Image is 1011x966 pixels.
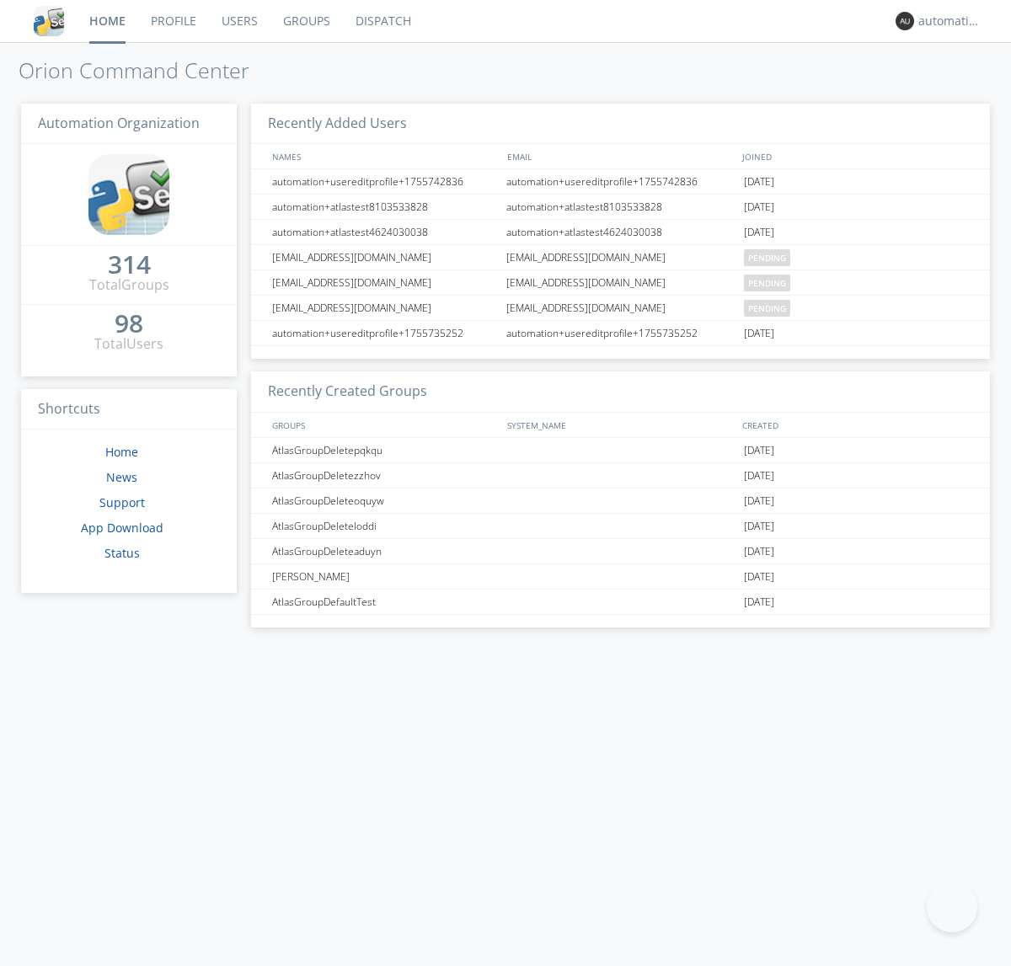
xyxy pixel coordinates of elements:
[251,321,990,346] a: automation+usereditprofile+1755735252automation+usereditprofile+1755735252[DATE]
[744,220,774,245] span: [DATE]
[251,463,990,488] a: AtlasGroupDeletezzhov[DATE]
[268,564,501,589] div: [PERSON_NAME]
[251,270,990,296] a: [EMAIL_ADDRESS][DOMAIN_NAME][EMAIL_ADDRESS][DOMAIN_NAME]pending
[34,6,64,36] img: cddb5a64eb264b2086981ab96f4c1ba7
[268,270,501,295] div: [EMAIL_ADDRESS][DOMAIN_NAME]
[268,539,501,563] div: AtlasGroupDeleteaduyn
[744,564,774,590] span: [DATE]
[108,256,151,273] div: 314
[744,275,790,291] span: pending
[268,413,499,437] div: GROUPS
[738,413,974,437] div: CREATED
[744,195,774,220] span: [DATE]
[268,245,501,270] div: [EMAIL_ADDRESS][DOMAIN_NAME]
[251,220,990,245] a: automation+atlastest4624030038automation+atlastest4624030038[DATE]
[88,154,169,235] img: cddb5a64eb264b2086981ab96f4c1ba7
[268,321,501,345] div: automation+usereditprofile+1755735252
[268,144,499,168] div: NAMES
[268,220,501,244] div: automation+atlastest4624030038
[896,12,914,30] img: 373638.png
[502,195,740,219] div: automation+atlastest8103533828
[268,488,501,513] div: AtlasGroupDeleteoquyw
[251,488,990,514] a: AtlasGroupDeleteoquyw[DATE]
[108,256,151,275] a: 314
[744,249,790,266] span: pending
[502,220,740,244] div: automation+atlastest4624030038
[744,590,774,615] span: [DATE]
[744,321,774,346] span: [DATE]
[268,169,501,194] div: automation+usereditprofile+1755742836
[744,488,774,514] span: [DATE]
[115,315,143,334] a: 98
[104,545,140,561] a: Status
[744,463,774,488] span: [DATE]
[918,13,982,29] div: automation+atlas0003
[268,296,501,320] div: [EMAIL_ADDRESS][DOMAIN_NAME]
[251,195,990,220] a: automation+atlastest8103533828automation+atlastest8103533828[DATE]
[251,245,990,270] a: [EMAIL_ADDRESS][DOMAIN_NAME][EMAIL_ADDRESS][DOMAIN_NAME]pending
[94,334,163,354] div: Total Users
[115,315,143,332] div: 98
[251,296,990,321] a: [EMAIL_ADDRESS][DOMAIN_NAME][EMAIL_ADDRESS][DOMAIN_NAME]pending
[251,539,990,564] a: AtlasGroupDeleteaduyn[DATE]
[502,270,740,295] div: [EMAIL_ADDRESS][DOMAIN_NAME]
[251,104,990,145] h3: Recently Added Users
[251,438,990,463] a: AtlasGroupDeletepqkqu[DATE]
[502,321,740,345] div: automation+usereditprofile+1755735252
[99,494,145,510] a: Support
[251,169,990,195] a: automation+usereditprofile+1755742836automation+usereditprofile+1755742836[DATE]
[268,195,501,219] div: automation+atlastest8103533828
[268,463,501,488] div: AtlasGroupDeletezzhov
[251,564,990,590] a: [PERSON_NAME][DATE]
[268,590,501,614] div: AtlasGroupDefaultTest
[738,144,974,168] div: JOINED
[502,245,740,270] div: [EMAIL_ADDRESS][DOMAIN_NAME]
[503,144,738,168] div: EMAIL
[744,169,774,195] span: [DATE]
[268,438,501,462] div: AtlasGroupDeletepqkqu
[251,590,990,615] a: AtlasGroupDefaultTest[DATE]
[502,296,740,320] div: [EMAIL_ADDRESS][DOMAIN_NAME]
[744,438,774,463] span: [DATE]
[105,444,138,460] a: Home
[251,514,990,539] a: AtlasGroupDeleteloddi[DATE]
[106,469,137,485] a: News
[502,169,740,194] div: automation+usereditprofile+1755742836
[251,371,990,413] h3: Recently Created Groups
[81,520,163,536] a: App Download
[21,389,237,430] h3: Shortcuts
[503,413,738,437] div: SYSTEM_NAME
[38,114,200,132] span: Automation Organization
[268,514,501,538] div: AtlasGroupDeleteloddi
[744,514,774,539] span: [DATE]
[89,275,169,295] div: Total Groups
[744,300,790,317] span: pending
[927,882,977,932] iframe: Toggle Customer Support
[744,539,774,564] span: [DATE]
